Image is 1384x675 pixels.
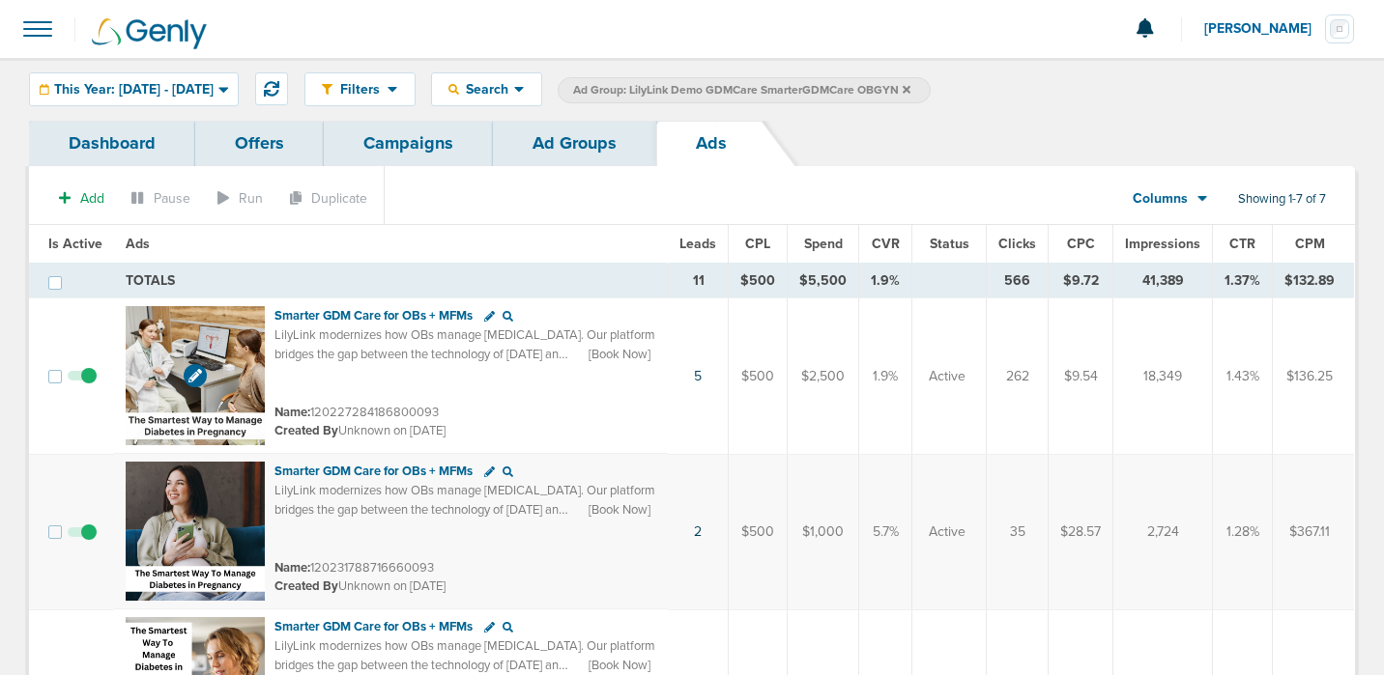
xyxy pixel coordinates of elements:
[589,657,650,674] span: [Book Now]
[788,264,859,298] td: $5,500
[274,560,434,576] small: 120231788716660093
[788,454,859,609] td: $1,000
[1125,236,1200,252] span: Impressions
[859,298,912,455] td: 1.9%
[274,405,310,420] span: Name:
[54,83,214,97] span: This Year: [DATE] - [DATE]
[804,236,843,252] span: Spend
[987,454,1049,609] td: 35
[987,298,1049,455] td: 262
[745,236,770,252] span: CPL
[729,298,788,455] td: $500
[274,422,446,439] small: Unknown on [DATE]
[274,619,473,634] span: Smarter GDM Care for OBs + MFMs
[679,236,716,252] span: Leads
[656,121,766,166] a: Ads
[126,462,265,601] img: Ad image
[274,308,473,323] span: Smarter GDM Care for OBs + MFMs
[589,346,650,363] span: [Book Now]
[1213,264,1273,298] td: 1.37%
[589,501,650,519] span: [Book Now]
[1113,264,1213,298] td: 41,389
[1213,298,1273,455] td: 1.43%
[1113,298,1213,455] td: 18,349
[788,298,859,455] td: $2,500
[92,18,207,49] img: Genly
[1273,454,1355,609] td: $367.11
[872,236,900,252] span: CVR
[1273,264,1355,298] td: $132.89
[1067,236,1095,252] span: CPC
[126,236,150,252] span: Ads
[930,236,969,252] span: Status
[729,264,788,298] td: $500
[274,577,446,595] small: Unknown on [DATE]
[1273,298,1355,455] td: $136.25
[493,121,656,166] a: Ad Groups
[573,82,910,98] span: Ad Group: LilyLink Demo GDMCare SmarterGDMCare OBGYN
[459,81,514,98] span: Search
[1229,236,1255,252] span: CTR
[929,367,966,386] span: Active
[1049,264,1113,298] td: $9.72
[1049,454,1113,609] td: $28.57
[729,454,788,609] td: $500
[114,264,668,298] td: TOTALS
[668,264,729,298] td: 11
[48,236,102,252] span: Is Active
[126,306,265,445] img: Ad image
[694,523,702,540] a: 2
[1133,189,1188,209] span: Columns
[929,522,966,542] span: Active
[274,327,655,418] span: LilyLink modernizes how OBs manage [MEDICAL_DATA]. Our platform bridges the gap between the techn...
[274,578,338,594] span: Created By
[274,423,338,438] span: Created By
[48,184,115,212] button: Add
[987,264,1049,298] td: 566
[324,121,493,166] a: Campaigns
[274,464,473,479] span: Smarter GDM Care for OBs + MFMs
[998,236,1036,252] span: Clicks
[1204,22,1325,36] span: [PERSON_NAME]
[859,454,912,609] td: 5.7%
[80,190,104,207] span: Add
[1113,454,1213,609] td: 2,724
[29,121,195,166] a: Dashboard
[1295,236,1325,252] span: CPM
[274,483,655,574] span: LilyLink modernizes how OBs manage [MEDICAL_DATA]. Our platform bridges the gap between the techn...
[274,405,439,420] small: 120227284186800093
[694,368,702,384] a: 5
[1213,454,1273,609] td: 1.28%
[1049,298,1113,455] td: $9.54
[332,81,388,98] span: Filters
[195,121,324,166] a: Offers
[1238,191,1326,208] span: Showing 1-7 of 7
[274,560,310,576] span: Name:
[859,264,912,298] td: 1.9%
